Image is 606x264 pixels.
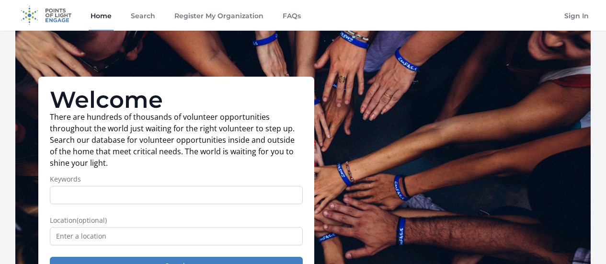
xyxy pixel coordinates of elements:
[50,227,303,245] input: Enter a location
[50,111,303,169] p: There are hundreds of thousands of volunteer opportunities throughout the world just waiting for ...
[50,174,303,184] label: Keywords
[77,216,107,225] span: (optional)
[50,88,303,111] h1: Welcome
[50,216,303,225] label: Location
